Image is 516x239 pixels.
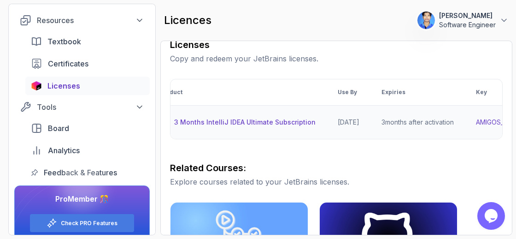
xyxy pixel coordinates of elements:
button: user profile image[PERSON_NAME]Software Engineer [417,11,509,30]
span: Board [48,123,69,134]
h2: licences [164,13,211,28]
span: Licenses [47,80,80,91]
a: analytics [25,141,150,160]
button: Resources [14,12,150,29]
p: 3 Months IntelliJ IDEA Ultimate Subscription [174,118,316,127]
span: Textbook [47,36,81,47]
iframe: chat widget [477,202,507,230]
h3: Licenses [170,38,503,51]
a: board [25,119,150,137]
td: [DATE] [327,106,370,139]
a: textbook [25,32,150,51]
a: certificates [25,54,150,73]
th: Use By [327,79,370,106]
span: Feedback & Features [44,167,117,178]
button: Tools [14,99,150,115]
h3: Related Courses: [170,161,503,174]
div: Tools [37,102,144,113]
th: Product [148,79,327,106]
td: 3 months after activation [370,106,465,139]
span: Certificates [48,58,88,69]
button: Check PRO Features [29,214,135,233]
a: Check PRO Features [61,220,117,227]
img: jetbrains icon [31,81,42,90]
p: Software Engineer [439,20,496,30]
p: [PERSON_NAME] [439,11,496,20]
div: Resources [37,15,144,26]
a: feedback [25,163,150,182]
th: Expiries [370,79,465,106]
span: Analytics [48,145,80,156]
a: licenses [25,77,150,95]
p: Copy and redeem your JetBrains licenses. [170,53,503,64]
img: user profile image [417,12,435,29]
p: Explore courses related to your JetBrains licenses. [170,176,503,187]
